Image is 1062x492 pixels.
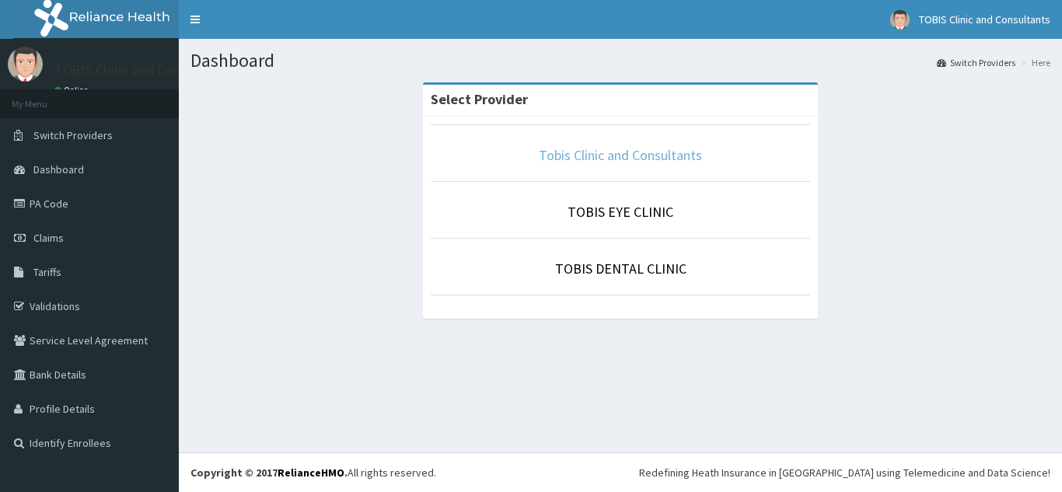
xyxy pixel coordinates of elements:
[190,466,348,480] strong: Copyright © 2017 .
[33,265,61,279] span: Tariffs
[555,260,686,277] a: TOBIS DENTAL CLINIC
[919,12,1050,26] span: TOBIS Clinic and Consultants
[278,466,344,480] a: RelianceHMO
[890,10,910,30] img: User Image
[539,146,702,164] a: Tobis Clinic and Consultants
[639,465,1050,480] div: Redefining Heath Insurance in [GEOGRAPHIC_DATA] using Telemedicine and Data Science!
[568,203,673,221] a: TOBIS EYE CLINIC
[190,51,1050,71] h1: Dashboard
[33,128,113,142] span: Switch Providers
[179,452,1062,492] footer: All rights reserved.
[8,47,43,82] img: User Image
[33,162,84,176] span: Dashboard
[1017,56,1050,69] li: Here
[431,90,528,108] strong: Select Provider
[54,85,92,96] a: Online
[937,56,1015,69] a: Switch Providers
[54,63,231,77] p: TOBIS Clinic and Consultants
[33,231,64,245] span: Claims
